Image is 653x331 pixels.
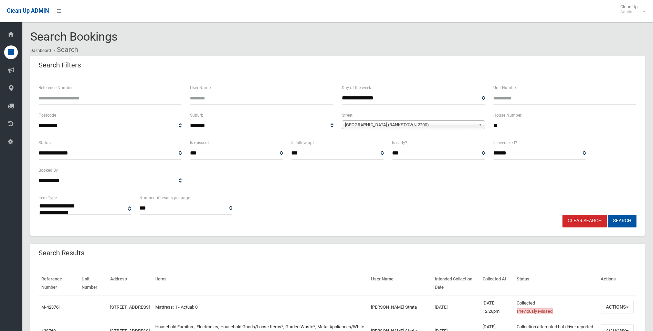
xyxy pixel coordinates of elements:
label: Number of results per page [139,194,190,202]
td: [DATE] [432,295,480,319]
a: M-428761 [41,305,61,310]
span: Previously Missed [517,308,553,314]
td: Mattress: 1 - Actual: 0 [152,295,368,319]
a: [STREET_ADDRESS] [110,305,150,310]
span: [GEOGRAPHIC_DATA] (BANKSTOWN 2200) [345,121,476,129]
th: Status [514,271,598,295]
button: Actions [601,301,634,313]
label: Day of the week [342,84,371,92]
span: Clean Up [617,4,644,14]
label: House Number [493,111,522,119]
th: Reference Number [39,271,79,295]
a: Clear Search [562,215,607,227]
label: Reference Number [39,84,73,92]
label: Suburb [190,111,203,119]
label: Is oversized? [493,139,517,147]
span: Search Bookings [30,30,118,43]
label: Is follow up? [291,139,315,147]
label: Street [342,111,352,119]
button: Search [608,215,636,227]
a: Dashboard [30,48,51,53]
label: User Name [190,84,211,92]
th: Intended Collection Date [432,271,480,295]
td: Collected [514,295,598,319]
li: Search [52,43,78,56]
th: Unit Number [79,271,108,295]
th: User Name [368,271,432,295]
label: Postcode [39,111,56,119]
label: Status [39,139,51,147]
header: Search Results [30,246,93,260]
label: Unit Number [493,84,517,92]
label: Is early? [392,139,407,147]
td: [DATE] 12:26pm [480,295,514,319]
small: Admin [620,9,638,14]
label: Booked By [39,167,58,174]
td: [PERSON_NAME] Strata [368,295,432,319]
label: Item Type [39,194,57,202]
th: Address [107,271,152,295]
th: Actions [598,271,636,295]
header: Search Filters [30,58,89,72]
th: Items [152,271,368,295]
label: Is missed? [190,139,210,147]
span: Clean Up ADMIN [7,8,49,14]
th: Collected At [480,271,514,295]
